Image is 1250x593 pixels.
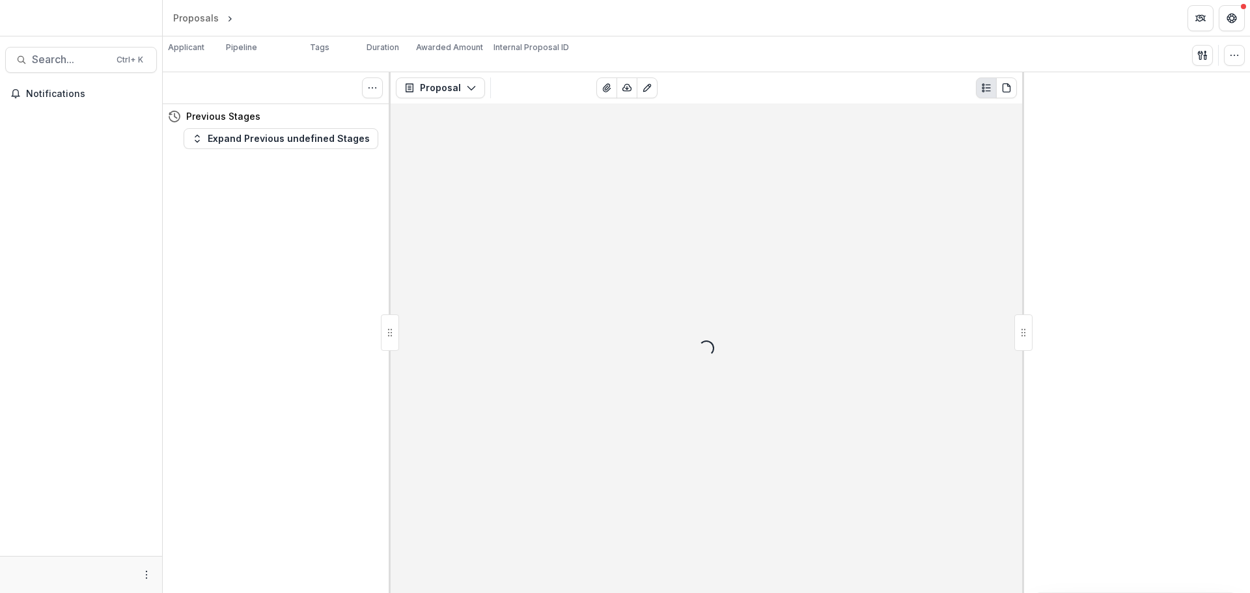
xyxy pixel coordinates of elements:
[32,53,109,66] span: Search...
[184,128,378,149] button: Expand Previous undefined Stages
[26,89,152,100] span: Notifications
[168,42,204,53] p: Applicant
[396,77,485,98] button: Proposal
[976,77,997,98] button: Plaintext view
[637,77,658,98] button: Edit as form
[1187,5,1214,31] button: Partners
[114,53,146,67] div: Ctrl + K
[139,567,154,583] button: More
[5,47,157,73] button: Search...
[367,42,399,53] p: Duration
[362,77,383,98] button: Toggle View Cancelled Tasks
[416,42,483,53] p: Awarded Amount
[996,77,1017,98] button: PDF view
[1219,5,1245,31] button: Get Help
[226,42,257,53] p: Pipeline
[186,109,260,123] h4: Previous Stages
[310,42,329,53] p: Tags
[168,8,291,27] nav: breadcrumb
[168,8,224,27] a: Proposals
[596,77,617,98] button: View Attached Files
[173,11,219,25] div: Proposals
[493,42,569,53] p: Internal Proposal ID
[5,83,157,104] button: Notifications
